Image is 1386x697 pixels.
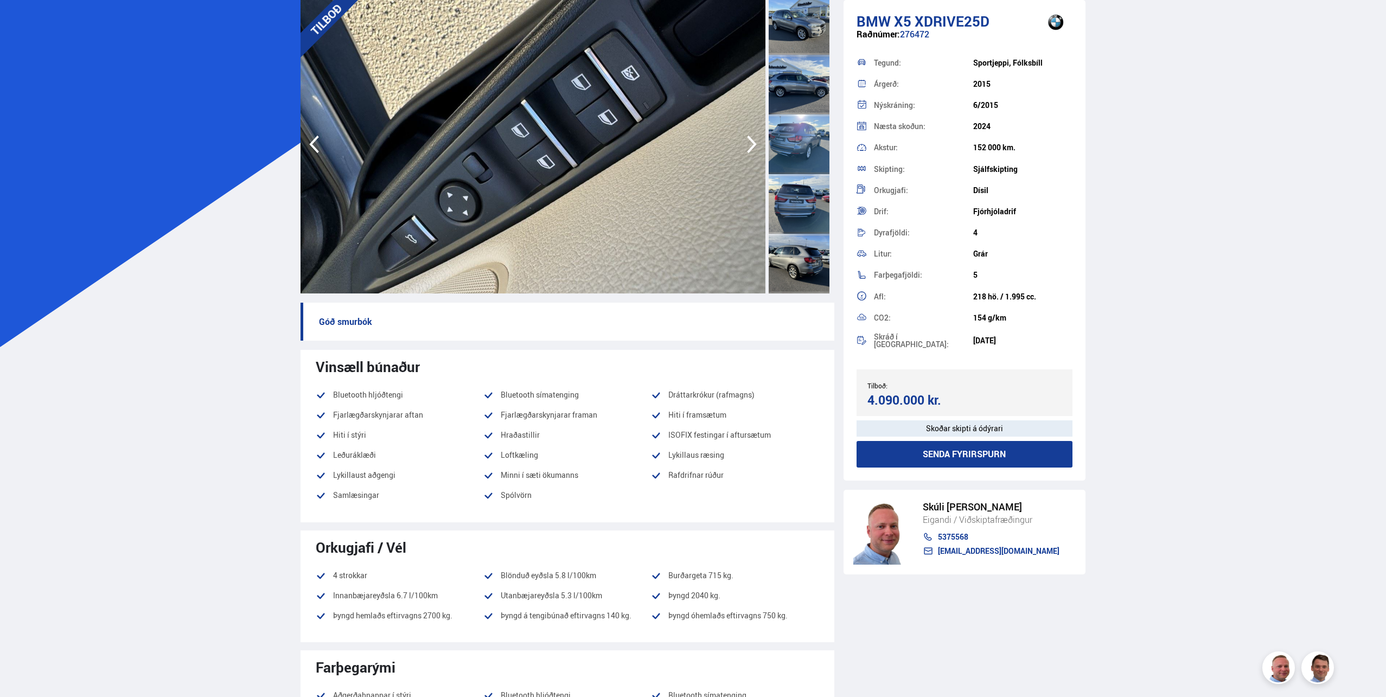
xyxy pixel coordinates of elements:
li: Lykillaus ræsing [651,449,819,462]
div: 152 000 km. [973,143,1072,152]
div: Nýskráning: [874,101,973,109]
li: Þyngd hemlaðs eftirvagns 2700 kg. [316,609,483,622]
li: Samlæsingar [316,489,483,502]
li: Þyngd á tengibúnað eftirvagns 140 kg. [483,609,651,622]
li: Fjarlægðarskynjarar aftan [316,408,483,421]
div: CO2: [874,314,973,322]
span: BMW [857,11,891,31]
a: 5375568 [923,533,1059,541]
img: siFngHWaQ9KaOqBr.png [1264,653,1296,686]
div: Sportjeppi, Fólksbíll [973,59,1072,67]
li: Innanbæjareyðsla 6.7 l/100km [316,589,483,602]
span: Raðnúmer: [857,28,900,40]
li: Þyngd 2040 kg. [651,589,819,602]
li: Bluetooth hljóðtengi [316,388,483,401]
span: X5 XDRIVE25D [894,11,989,31]
div: Litur: [874,250,973,258]
button: Senda fyrirspurn [857,441,1073,468]
li: Bluetooth símatenging [483,388,651,401]
li: Loftkæling [483,449,651,462]
div: Tilboð: [867,382,965,389]
li: Þyngd óhemlaðs eftirvagns 750 kg. [651,609,819,629]
div: Dyrafjöldi: [874,229,973,236]
li: Leðuráklæði [316,449,483,462]
div: Fjórhjóladrif [973,207,1072,216]
button: Opna LiveChat spjallviðmót [9,4,41,37]
img: FbJEzSuNWCJXmdc-.webp [1303,653,1336,686]
img: siFngHWaQ9KaOqBr.png [853,500,912,565]
div: 2015 [973,80,1072,88]
div: Næsta skoðun: [874,123,973,130]
li: Burðargeta 715 kg. [651,569,819,582]
li: Dráttarkrókur (rafmagns) [651,388,819,401]
div: Skoðar skipti á ódýrari [857,420,1073,437]
li: Hraðastillir [483,429,651,442]
div: Tegund: [874,59,973,67]
li: Fjarlægðarskynjarar framan [483,408,651,421]
li: 4 strokkar [316,569,483,582]
div: Dísil [973,186,1072,195]
div: Farþegafjöldi: [874,271,973,279]
div: 6/2015 [973,101,1072,110]
div: [DATE] [973,336,1072,345]
div: Sjálfskipting [973,165,1072,174]
div: Grár [973,250,1072,258]
div: Afl: [874,293,973,300]
li: Blönduð eyðsla 5.8 l/100km [483,569,651,582]
li: Rafdrifnar rúður [651,469,819,482]
li: Hiti í stýri [316,429,483,442]
div: Skipting: [874,165,973,173]
div: 154 g/km [973,314,1072,322]
li: ISOFIX festingar í aftursætum [651,429,819,442]
div: Árgerð: [874,80,973,88]
div: 218 hö. / 1.995 cc. [973,292,1072,301]
div: Akstur: [874,144,973,151]
li: Minni í sæti ökumanns [483,469,651,482]
div: Vinsæll búnaður [316,359,819,375]
div: Skúli [PERSON_NAME] [923,501,1059,513]
p: Góð smurbók [301,303,834,341]
div: Skráð í [GEOGRAPHIC_DATA]: [874,333,973,348]
div: 2024 [973,122,1072,131]
div: 5 [973,271,1072,279]
img: brand logo [1034,5,1077,39]
div: Orkugjafi: [874,187,973,194]
div: Orkugjafi / Vél [316,539,819,555]
li: Spólvörn [483,489,651,509]
div: Eigandi / Viðskiptafræðingur [923,513,1059,527]
div: Farþegarými [316,659,819,675]
a: [EMAIL_ADDRESS][DOMAIN_NAME] [923,547,1059,555]
div: 4 [973,228,1072,237]
li: Lykillaust aðgengi [316,469,483,482]
div: Drif: [874,208,973,215]
div: 4.090.000 kr. [867,393,961,407]
li: Hiti í framsætum [651,408,819,421]
li: Utanbæjareyðsla 5.3 l/100km [483,589,651,602]
div: 276472 [857,29,1073,50]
